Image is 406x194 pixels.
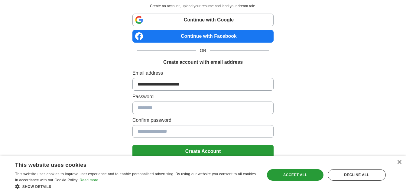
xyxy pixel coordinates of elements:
[15,160,242,169] div: This website uses cookies
[15,183,257,189] div: Show details
[397,160,401,165] div: Close
[132,145,274,158] button: Create Account
[80,178,98,182] a: Read more, opens a new window
[132,30,274,43] a: Continue with Facebook
[22,185,51,189] span: Show details
[132,117,274,124] label: Confirm password
[15,172,256,182] span: This website uses cookies to improve user experience and to enable personalised advertising. By u...
[132,70,274,77] label: Email address
[132,93,274,100] label: Password
[132,14,274,26] a: Continue with Google
[196,47,210,54] span: OR
[163,59,243,66] h1: Create account with email address
[267,169,323,181] div: Accept all
[328,169,386,181] div: Decline all
[134,3,272,9] p: Create an account, upload your resume and land your dream role.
